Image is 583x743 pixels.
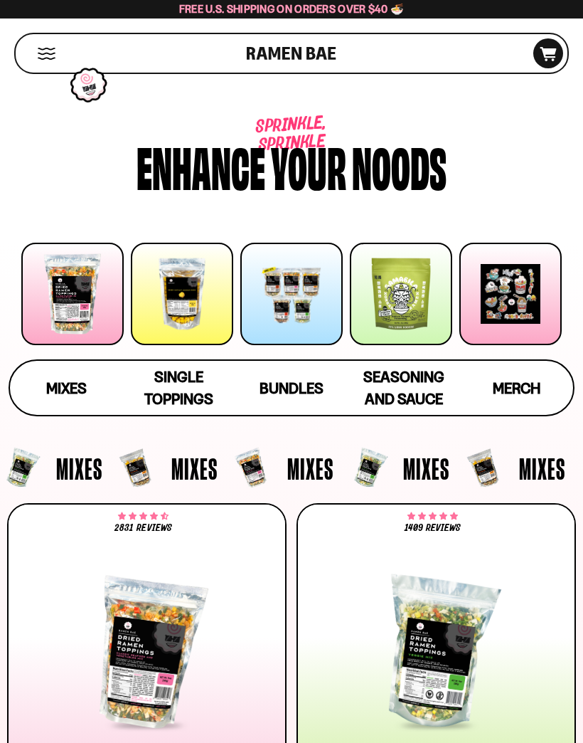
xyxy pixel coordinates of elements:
a: Bundles [235,361,348,415]
span: Free U.S. Shipping on Orders over $40 🍜 [179,2,405,16]
span: Mixes [519,453,565,483]
span: 1409 reviews [405,523,461,533]
div: Enhance [137,141,265,191]
span: 2831 reviews [114,523,171,533]
span: Mixes [287,453,333,483]
span: 4.68 stars [118,514,169,520]
button: Mobile Menu Trigger [37,48,56,60]
span: Merch [493,379,540,397]
span: Seasoning and Sauce [363,368,444,408]
span: Bundles [260,379,323,397]
span: Mixes [46,379,87,397]
a: Mixes [10,361,122,415]
div: your [271,141,346,191]
span: Single Toppings [144,368,213,408]
div: noods [352,141,446,191]
span: Mixes [56,453,102,483]
span: 4.76 stars [407,514,458,520]
a: Single Toppings [122,361,235,415]
a: Seasoning and Sauce [348,361,460,415]
a: Merch [461,361,573,415]
span: Mixes [171,453,218,483]
span: Mixes [403,453,449,483]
